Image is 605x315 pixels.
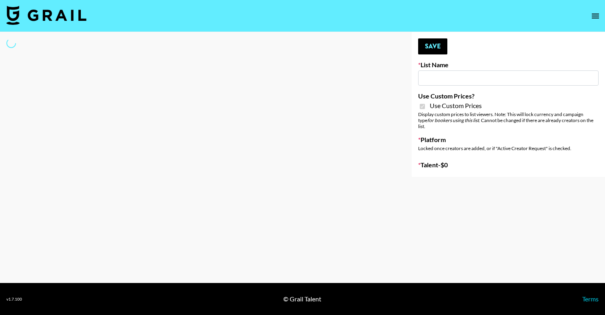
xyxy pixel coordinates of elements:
[418,111,599,129] div: Display custom prices to list viewers. Note: This will lock currency and campaign type . Cannot b...
[418,61,599,69] label: List Name
[418,92,599,100] label: Use Custom Prices?
[430,102,482,110] span: Use Custom Prices
[418,145,599,151] div: Locked once creators are added, or if "Active Creator Request" is checked.
[587,8,603,24] button: open drawer
[6,6,86,25] img: Grail Talent
[6,297,22,302] div: v 1.7.100
[582,295,599,303] a: Terms
[418,38,447,54] button: Save
[427,117,479,123] em: for bookers using this list
[283,295,321,303] div: © Grail Talent
[418,161,599,169] label: Talent - $ 0
[418,136,599,144] label: Platform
